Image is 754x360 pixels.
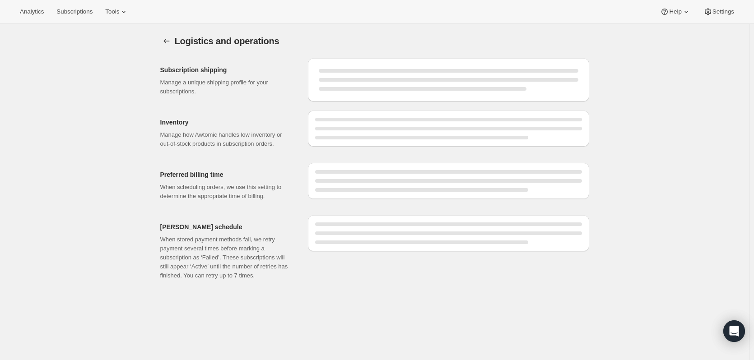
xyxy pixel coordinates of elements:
[160,65,293,74] h2: Subscription shipping
[669,8,681,15] span: Help
[160,235,293,280] p: When stored payment methods fail, we retry payment several times before marking a subscription as...
[100,5,134,18] button: Tools
[160,170,293,179] h2: Preferred billing time
[160,222,293,231] h2: [PERSON_NAME] schedule
[56,8,93,15] span: Subscriptions
[175,36,279,46] span: Logistics and operations
[160,130,293,148] p: Manage how Awtomic handles low inventory or out-of-stock products in subscription orders.
[723,320,745,342] div: Open Intercom Messenger
[51,5,98,18] button: Subscriptions
[712,8,734,15] span: Settings
[160,183,293,201] p: When scheduling orders, we use this setting to determine the appropriate time of billing.
[105,8,119,15] span: Tools
[160,78,293,96] p: Manage a unique shipping profile for your subscriptions.
[20,8,44,15] span: Analytics
[160,118,293,127] h2: Inventory
[160,35,173,47] button: Settings
[655,5,696,18] button: Help
[14,5,49,18] button: Analytics
[698,5,740,18] button: Settings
